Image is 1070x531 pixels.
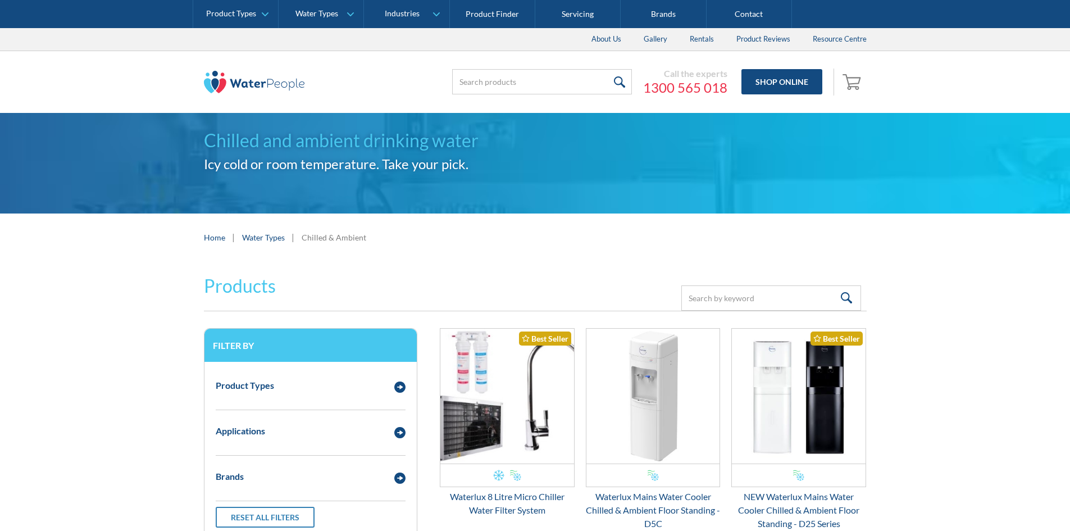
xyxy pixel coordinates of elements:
[586,328,721,530] a: Waterlux Mains Water Cooler Chilled & Ambient Floor Standing - D5CWaterlux Mains Water Cooler Chi...
[216,507,315,528] a: Reset all filters
[586,490,721,530] div: Waterlux Mains Water Cooler Chilled & Ambient Floor Standing - D5C
[440,490,575,517] div: Waterlux 8 Litre Micro Chiller Water Filter System
[231,230,236,244] div: |
[580,28,632,51] a: About Us
[216,379,274,392] div: Product Types
[385,9,420,19] div: Industries
[204,273,276,299] h2: Products
[643,79,727,96] a: 1300 565 018
[731,328,866,530] a: NEW Waterlux Mains Water Cooler Chilled & Ambient Floor Standing - D25 SeriesBest SellerNEW Water...
[216,470,244,483] div: Brands
[216,424,265,438] div: Applications
[290,230,296,244] div: |
[681,285,861,311] input: Search by keyword
[725,28,802,51] a: Product Reviews
[440,329,574,464] img: Waterlux 8 Litre Micro Chiller Water Filter System
[643,68,727,79] div: Call the experts
[204,127,867,154] h1: Chilled and ambient drinking water
[741,69,822,94] a: Shop Online
[843,72,864,90] img: shopping cart
[840,69,867,96] a: Open empty cart
[679,28,725,51] a: Rentals
[586,329,720,464] img: Waterlux Mains Water Cooler Chilled & Ambient Floor Standing - D5C
[732,329,866,464] img: NEW Waterlux Mains Water Cooler Chilled & Ambient Floor Standing - D25 Series
[295,9,338,19] div: Water Types
[632,28,679,51] a: Gallery
[452,69,632,94] input: Search products
[802,28,878,51] a: Resource Centre
[204,232,225,243] a: Home
[213,340,408,351] h3: Filter by
[204,71,305,93] img: The Water People
[204,154,867,174] h2: Icy cold or room temperature. Take your pick.
[519,332,571,346] div: Best Seller
[440,328,575,517] a: Waterlux 8 Litre Micro Chiller Water Filter SystemBest SellerWaterlux 8 Litre Micro Chiller Water...
[731,490,866,530] div: NEW Waterlux Mains Water Cooler Chilled & Ambient Floor Standing - D25 Series
[811,332,863,346] div: Best Seller
[206,9,256,19] div: Product Types
[242,232,285,243] a: Water Types
[302,232,366,243] div: Chilled & Ambient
